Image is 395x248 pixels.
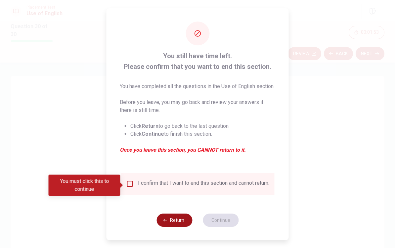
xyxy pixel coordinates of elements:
span: You still have time left. Please confirm that you want to end this section. [120,51,276,72]
em: Once you leave this section, you CANNOT return to it. [120,146,276,154]
p: You have completed all the questions in the Use of English section. [120,82,276,90]
li: Click to go back to the last question [130,122,276,130]
li: Click to finish this section. [130,130,276,138]
button: Return [156,214,192,227]
div: I confirm that I want to end this section and cannot return. [138,180,269,188]
div: You must click this to continue [49,175,120,196]
strong: Return [142,123,158,129]
p: Before you leave, you may go back and review your answers if there is still time. [120,98,276,114]
button: Continue [203,214,239,227]
span: You must click this to continue [126,180,134,188]
strong: Continue [142,131,164,137]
